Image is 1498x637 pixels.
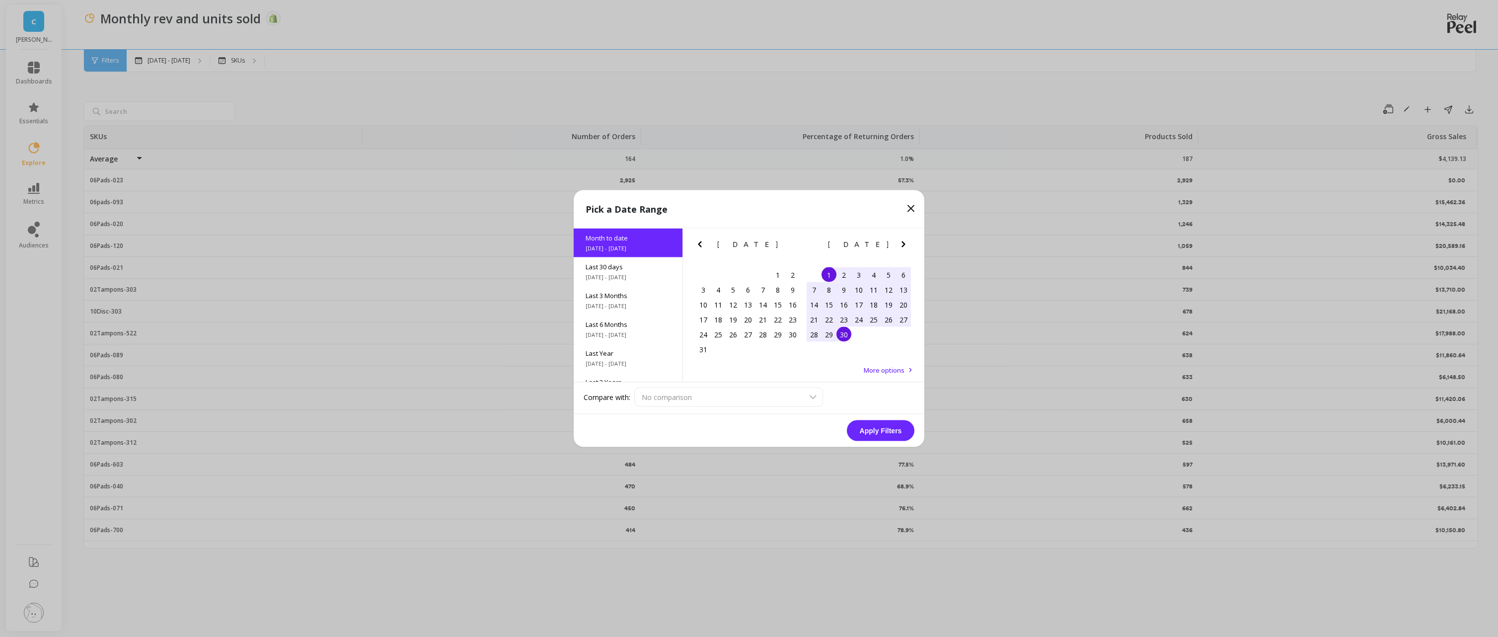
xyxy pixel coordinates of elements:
[696,327,711,342] div: Choose Sunday, August 24th, 2025
[584,392,630,402] label: Compare with:
[866,282,881,297] div: Choose Thursday, September 11th, 2025
[785,267,800,282] div: Choose Saturday, August 2nd, 2025
[864,366,904,375] span: More options
[696,267,800,357] div: month 2025-08
[785,312,800,327] div: Choose Saturday, August 23rd, 2025
[741,282,755,297] div: Choose Wednesday, August 6th, 2025
[805,239,821,254] button: Previous Month
[836,327,851,342] div: Choose Tuesday, September 30th, 2025
[586,331,671,339] span: [DATE] - [DATE]
[726,282,741,297] div: Choose Tuesday, August 5th, 2025
[726,312,741,327] div: Choose Tuesday, August 19th, 2025
[770,297,785,312] div: Choose Friday, August 15th, 2025
[822,282,836,297] div: Choose Monday, September 8th, 2025
[807,267,911,342] div: month 2025-09
[586,302,671,310] span: [DATE] - [DATE]
[770,327,785,342] div: Choose Friday, August 29th, 2025
[822,297,836,312] div: Choose Monday, September 15th, 2025
[741,327,755,342] div: Choose Wednesday, August 27th, 2025
[770,282,785,297] div: Choose Friday, August 8th, 2025
[822,327,836,342] div: Choose Monday, September 29th, 2025
[836,282,851,297] div: Choose Tuesday, September 9th, 2025
[828,240,890,248] span: [DATE]
[586,378,671,387] span: Last 3 Years
[822,312,836,327] div: Choose Monday, September 22nd, 2025
[711,312,726,327] div: Choose Monday, August 18th, 2025
[717,240,779,248] span: [DATE]
[836,312,851,327] div: Choose Tuesday, September 23rd, 2025
[851,282,866,297] div: Choose Wednesday, September 10th, 2025
[807,297,822,312] div: Choose Sunday, September 14th, 2025
[881,282,896,297] div: Choose Friday, September 12th, 2025
[851,312,866,327] div: Choose Wednesday, September 24th, 2025
[741,297,755,312] div: Choose Wednesday, August 13th, 2025
[741,312,755,327] div: Choose Wednesday, August 20th, 2025
[787,239,803,254] button: Next Month
[836,267,851,282] div: Choose Tuesday, September 2nd, 2025
[785,327,800,342] div: Choose Saturday, August 30th, 2025
[711,282,726,297] div: Choose Monday, August 4th, 2025
[586,202,668,216] p: Pick a Date Range
[694,239,710,254] button: Previous Month
[755,282,770,297] div: Choose Thursday, August 7th, 2025
[711,297,726,312] div: Choose Monday, August 11th, 2025
[866,297,881,312] div: Choose Thursday, September 18th, 2025
[696,297,711,312] div: Choose Sunday, August 10th, 2025
[726,297,741,312] div: Choose Tuesday, August 12th, 2025
[711,327,726,342] div: Choose Monday, August 25th, 2025
[836,297,851,312] div: Choose Tuesday, September 16th, 2025
[696,282,711,297] div: Choose Sunday, August 3rd, 2025
[696,342,711,357] div: Choose Sunday, August 31st, 2025
[807,282,822,297] div: Choose Sunday, September 7th, 2025
[770,312,785,327] div: Choose Friday, August 22nd, 2025
[726,327,741,342] div: Choose Tuesday, August 26th, 2025
[807,327,822,342] div: Choose Sunday, September 28th, 2025
[586,262,671,271] span: Last 30 days
[586,234,671,242] span: Month to date
[898,239,913,254] button: Next Month
[586,320,671,329] span: Last 6 Months
[755,327,770,342] div: Choose Thursday, August 28th, 2025
[881,267,896,282] div: Choose Friday, September 5th, 2025
[881,312,896,327] div: Choose Friday, September 26th, 2025
[851,267,866,282] div: Choose Wednesday, September 3rd, 2025
[896,267,911,282] div: Choose Saturday, September 6th, 2025
[785,297,800,312] div: Choose Saturday, August 16th, 2025
[586,244,671,252] span: [DATE] - [DATE]
[866,312,881,327] div: Choose Thursday, September 25th, 2025
[586,291,671,300] span: Last 3 Months
[851,297,866,312] div: Choose Wednesday, September 17th, 2025
[822,267,836,282] div: Choose Monday, September 1st, 2025
[770,267,785,282] div: Choose Friday, August 1st, 2025
[866,267,881,282] div: Choose Thursday, September 4th, 2025
[696,312,711,327] div: Choose Sunday, August 17th, 2025
[755,312,770,327] div: Choose Thursday, August 21st, 2025
[586,273,671,281] span: [DATE] - [DATE]
[847,420,914,441] button: Apply Filters
[896,297,911,312] div: Choose Saturday, September 20th, 2025
[755,297,770,312] div: Choose Thursday, August 14th, 2025
[586,349,671,358] span: Last Year
[586,360,671,368] span: [DATE] - [DATE]
[896,282,911,297] div: Choose Saturday, September 13th, 2025
[785,282,800,297] div: Choose Saturday, August 9th, 2025
[807,312,822,327] div: Choose Sunday, September 21st, 2025
[881,297,896,312] div: Choose Friday, September 19th, 2025
[896,312,911,327] div: Choose Saturday, September 27th, 2025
